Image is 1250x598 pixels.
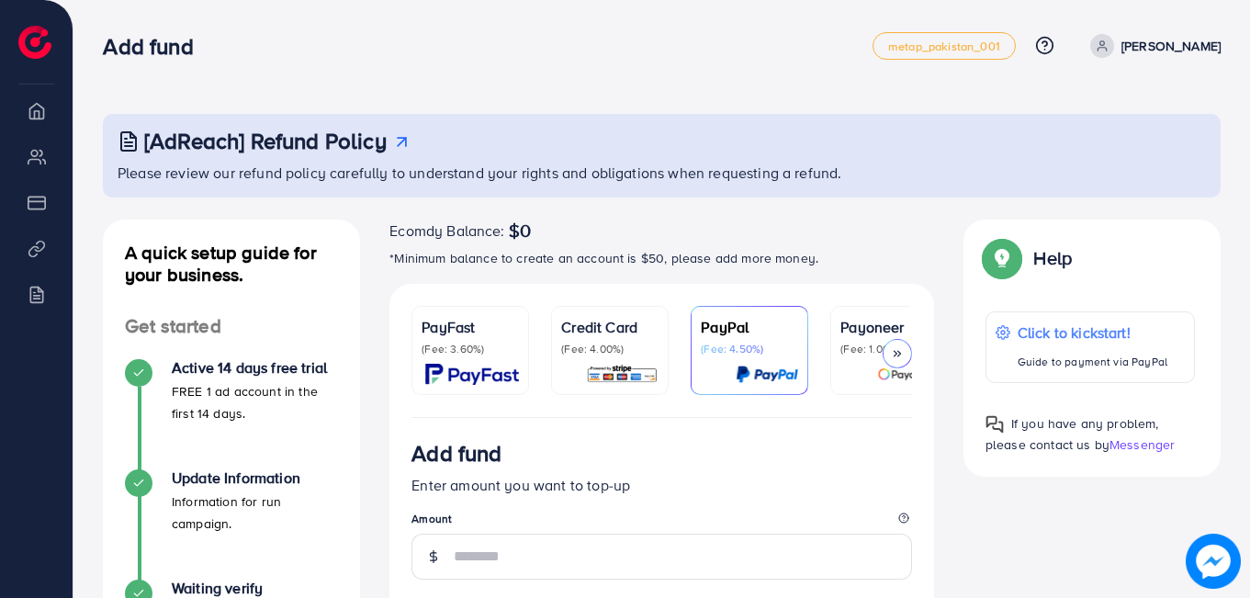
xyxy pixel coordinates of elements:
p: (Fee: 3.60%) [422,342,519,356]
span: metap_pakistan_001 [888,40,1000,52]
span: If you have any problem, please contact us by [985,414,1159,454]
p: Please review our refund policy carefully to understand your rights and obligations when requesti... [118,162,1210,184]
p: Information for run campaign. [172,491,338,535]
img: card [877,364,938,385]
img: Popup guide [985,415,1004,434]
img: card [736,364,798,385]
h4: Update Information [172,469,338,487]
p: *Minimum balance to create an account is $50, please add more money. [389,247,934,269]
p: Guide to payment via PayPal [1018,351,1167,373]
p: [PERSON_NAME] [1121,35,1221,57]
p: Credit Card [561,316,659,338]
h3: [AdReach] Refund Policy [144,128,387,154]
p: Payoneer [840,316,938,338]
h4: Get started [103,315,360,338]
img: logo [18,26,51,59]
p: (Fee: 4.50%) [701,342,798,356]
li: Active 14 days free trial [103,359,360,469]
a: [PERSON_NAME] [1083,34,1221,58]
img: image [1186,534,1241,589]
p: (Fee: 1.00%) [840,342,938,356]
span: $0 [509,220,531,242]
p: FREE 1 ad account in the first 14 days. [172,380,338,424]
p: Enter amount you want to top-up [411,474,912,496]
h4: A quick setup guide for your business. [103,242,360,286]
h3: Add fund [411,440,501,467]
p: PayPal [701,316,798,338]
span: Messenger [1109,435,1175,454]
p: PayFast [422,316,519,338]
h4: Active 14 days free trial [172,359,338,377]
li: Update Information [103,469,360,580]
p: Help [1033,247,1072,269]
a: metap_pakistan_001 [873,32,1016,60]
h3: Add fund [103,33,208,60]
span: Ecomdy Balance: [389,220,504,242]
legend: Amount [411,511,912,534]
img: Popup guide [985,242,1019,275]
p: Click to kickstart! [1018,322,1167,344]
img: card [425,364,519,385]
img: card [586,364,659,385]
p: (Fee: 4.00%) [561,342,659,356]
